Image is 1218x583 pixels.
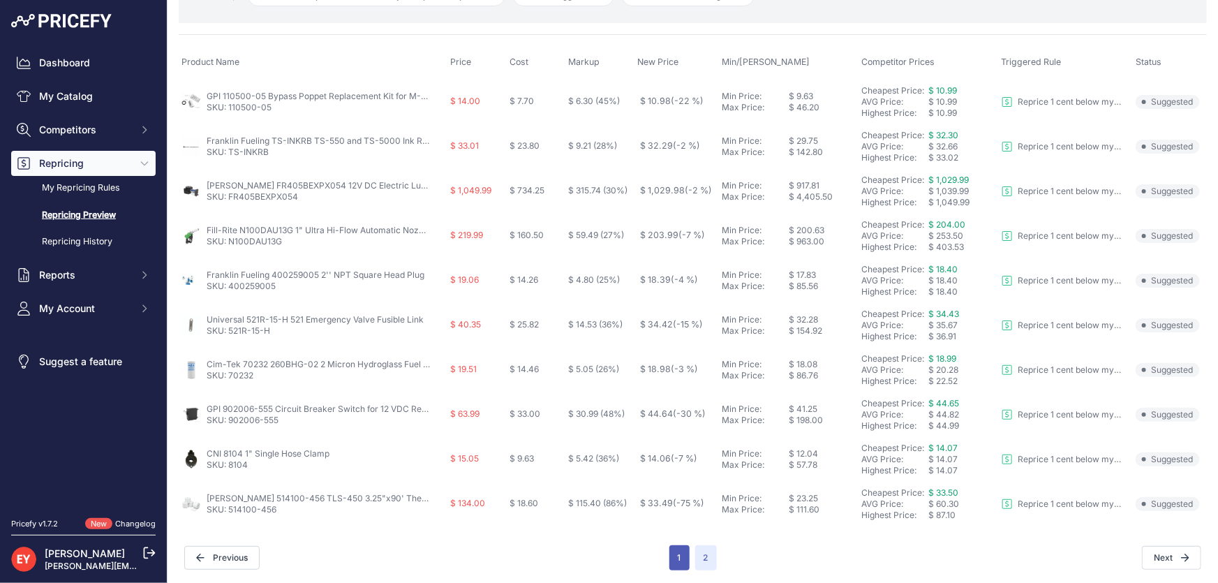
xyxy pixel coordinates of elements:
a: Dashboard [11,50,156,75]
button: Reports [11,263,156,288]
span: (-4 %) [671,274,698,285]
div: AVG Price: [862,364,929,376]
div: $ 253.50 [929,230,996,242]
span: $ 18.39 [640,274,698,285]
div: Max Price: [722,504,789,515]
a: GPI 110500-05 Bypass Poppet Replacement Kit for M-180S Fuel Transfer Pumps [207,91,524,101]
a: My Repricing Rules [11,176,156,200]
span: $ 63.99 [450,408,480,419]
a: Cheapest Price: [862,398,925,408]
a: Highest Price: [862,286,917,297]
a: Fill-Rite N100DAU13G 1" Ultra Hi-Flow Automatic Nozzle [207,225,431,235]
span: $ 14.00 [450,96,480,106]
p: Reprice 1 cent below my cheapest competitor [1018,409,1123,420]
div: AVG Price: [862,275,929,286]
a: $ 18.99 [929,353,957,364]
span: Reports [39,268,131,282]
span: (-15 %) [673,319,703,330]
p: Reprice 1 cent below my cheapest competitor [1018,454,1123,465]
a: Highest Price: [862,108,917,118]
span: $ 33.00 [510,408,540,419]
div: $ 18.40 [929,275,996,286]
div: Min Price: [722,225,789,236]
div: AVG Price: [862,186,929,197]
span: $ 10.99 [929,108,958,118]
div: Max Price: [722,325,789,337]
a: Cheapest Price: [862,264,925,274]
span: Status [1136,57,1161,67]
span: $ 6.30 (45%) [568,96,620,106]
div: $ 44.82 [929,409,996,420]
a: [PERSON_NAME] 514100-456 TLS-450 3.25"x90' Thermal Paper Rolls (Pack of 4) [207,493,532,503]
span: Suggested [1136,140,1200,154]
a: $ 34.43 [929,309,960,319]
div: Min Price: [722,359,789,370]
span: $ 315.74 (30%) [568,185,627,195]
span: Suggested [1136,184,1200,198]
a: Cheapest Price: [862,353,925,364]
span: Suggested [1136,274,1200,288]
span: My Account [39,302,131,316]
div: $ 963.00 [789,236,856,247]
div: $ 12.04 [789,448,856,459]
span: $ 14.53 (36%) [568,319,623,330]
a: Suggest a feature [11,349,156,374]
span: $ 10.98 [640,96,704,106]
span: $ 34.42 [640,319,703,330]
div: AVG Price: [862,230,929,242]
span: $ 25.82 [510,319,539,330]
span: Suggested [1136,497,1200,511]
span: New [85,518,112,530]
div: $ 23.25 [789,493,856,504]
span: $ 4.80 (25%) [568,274,620,285]
div: $ 41.25 [789,404,856,415]
div: Min Price: [722,448,789,459]
span: $ 18.40 [929,264,958,274]
a: Repricing Preview [11,203,156,228]
div: $ 111.60 [789,504,856,515]
a: Highest Price: [862,197,917,207]
p: Reprice 1 cent below my cheapest competitor [1018,96,1123,108]
div: Max Price: [722,147,789,158]
button: Previous [184,546,260,570]
div: Min Price: [722,270,789,281]
span: $ 32.30 [929,130,959,140]
div: AVG Price: [862,320,929,331]
span: Suggested [1136,363,1200,377]
a: Reprice 1 cent below my cheapest competitor [1002,454,1123,465]
a: Cheapest Price: [862,443,925,453]
span: $ 9.21 (28%) [568,140,617,151]
a: SKU: TS-INKRB [207,147,269,157]
div: $ 17.83 [789,270,856,281]
span: Price [450,57,471,67]
a: Highest Price: [862,376,917,386]
div: $ 29.75 [789,135,856,147]
span: Suggested [1136,229,1200,243]
a: Highest Price: [862,420,917,431]
span: $ 23.80 [510,140,540,151]
a: Reprice 1 cent below my cheapest competitor [1002,364,1123,376]
a: Cheapest Price: [862,85,925,96]
a: $ 14.07 [929,443,958,453]
div: AVG Price: [862,499,929,510]
span: $ 19.06 [450,274,479,285]
span: $ 33.01 [450,140,479,151]
div: $ 198.00 [789,415,856,426]
div: Min Price: [722,314,789,325]
a: Repricing History [11,230,156,254]
span: (-3 %) [671,364,698,374]
span: $ 18.60 [510,498,538,508]
a: Cheapest Price: [862,309,925,319]
span: (-22 %) [671,96,704,106]
div: Max Price: [722,191,789,202]
a: SKU: 110500-05 [207,102,272,112]
span: Competitors [39,123,131,137]
div: AVG Price: [862,96,929,108]
nav: Sidebar [11,50,156,501]
a: Universal 521R-15-H 521 Emergency Valve Fusible Link [207,314,424,325]
span: $ 134.00 [450,498,485,508]
a: SKU: 514100-456 [207,504,276,515]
